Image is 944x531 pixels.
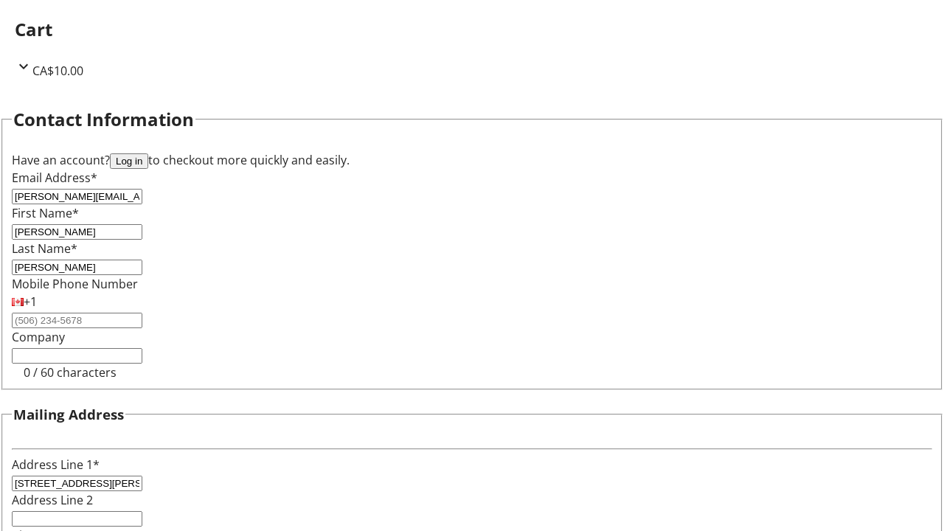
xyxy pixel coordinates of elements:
h2: Cart [15,16,929,43]
button: Log in [110,153,148,169]
label: Last Name* [12,240,77,257]
h3: Mailing Address [13,404,124,425]
label: Mobile Phone Number [12,276,138,292]
label: Company [12,329,65,345]
label: Address Line 2 [12,492,93,508]
label: Email Address* [12,170,97,186]
label: Address Line 1* [12,457,100,473]
input: (506) 234-5678 [12,313,142,328]
input: Address [12,476,142,491]
span: CA$10.00 [32,63,83,79]
h2: Contact Information [13,106,194,133]
label: First Name* [12,205,79,221]
tr-character-limit: 0 / 60 characters [24,364,117,381]
div: Have an account? to checkout more quickly and easily. [12,151,932,169]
